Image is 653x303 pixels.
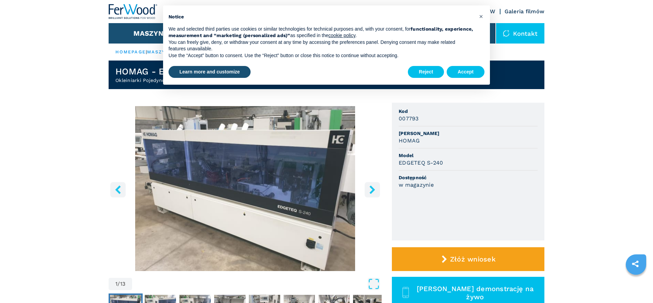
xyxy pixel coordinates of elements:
h3: EDGETEQ S-240 [399,159,443,167]
h2: Okleiniarki Pojedyncze [115,77,230,84]
div: Go to Slide 1 [109,106,382,271]
h1: HOMAG - EDGETEQ S-240 [115,66,230,77]
h3: w magazynie [399,181,434,189]
iframe: Chat [624,272,648,298]
button: Accept [447,66,484,78]
div: Kontakt [496,23,544,44]
span: × [479,12,483,20]
h3: HOMAG [399,137,420,145]
span: 13 [120,281,126,287]
img: Kontakt [503,30,510,37]
span: / [117,281,120,287]
h2: Notice [169,14,474,20]
button: Learn more and customize [169,66,251,78]
a: cookie policy [329,33,355,38]
span: Dostępność [399,174,538,181]
button: Reject [408,66,444,78]
button: left-button [110,182,126,197]
button: Złóż wniosek [392,247,544,271]
img: Okleiniarki Pojedyncze HOMAG EDGETEQ S-240 [109,106,382,271]
p: You can freely give, deny, or withdraw your consent at any time by accessing the preferences pane... [169,39,474,52]
span: [PERSON_NAME] [399,130,538,137]
span: 1 [115,281,117,287]
button: Maszyny [133,29,168,37]
p: We and selected third parties use cookies or similar technologies for technical purposes and, wit... [169,26,474,39]
button: right-button [365,182,380,197]
span: Kod [399,108,538,115]
span: [PERSON_NAME] demonstrację na żywo [414,285,537,301]
a: sharethis [627,255,644,272]
p: Use the “Accept” button to consent. Use the “Reject” button or close this notice to continue with... [169,52,474,59]
a: Galeria filmów [505,8,545,15]
a: HOMEPAGE [115,49,146,54]
h3: 007793 [399,115,419,122]
a: maszyny [147,49,173,54]
strong: functionality, experience, measurement and “marketing (personalized ads)” [169,26,473,38]
span: | [146,49,147,54]
button: Open Fullscreen [134,278,380,290]
span: Model [399,152,538,159]
img: Ferwood [109,4,158,19]
button: Close this notice [476,11,487,22]
span: Złóż wniosek [450,255,496,263]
